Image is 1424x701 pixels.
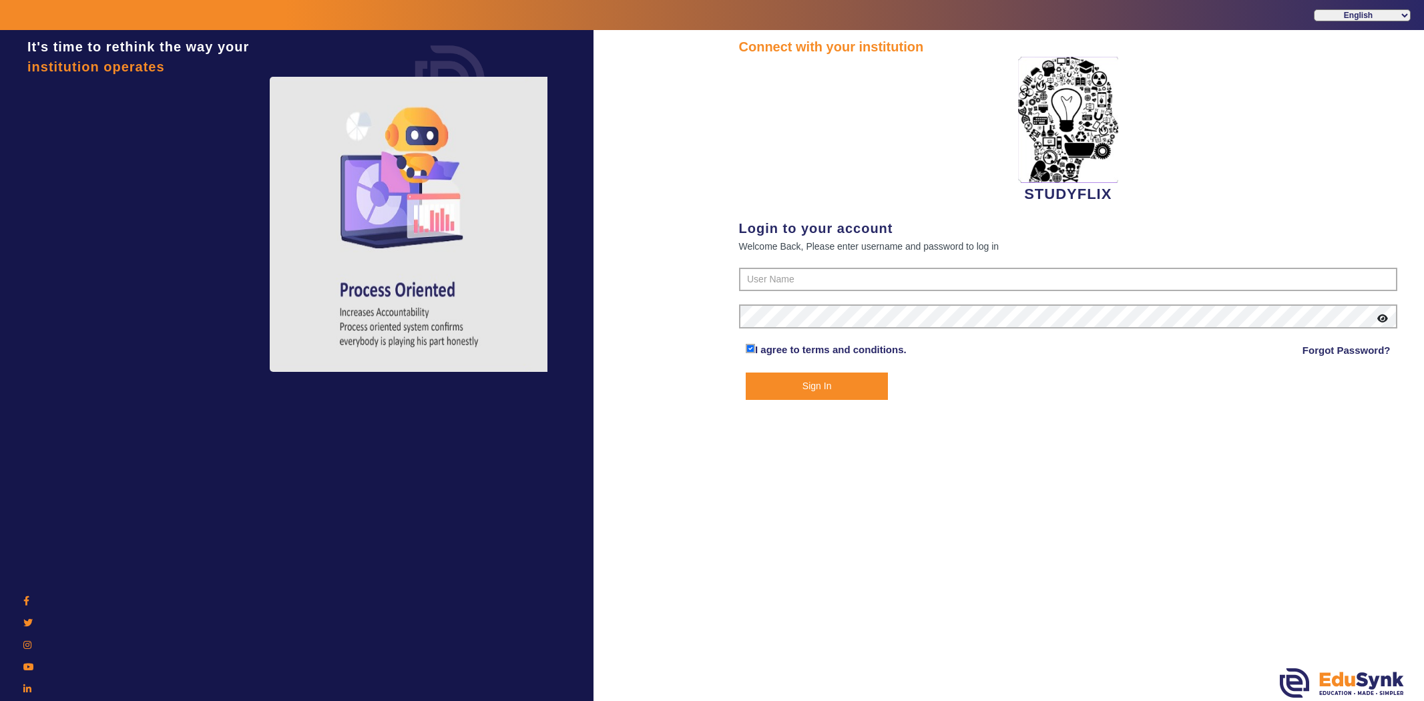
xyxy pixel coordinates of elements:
span: It's time to rethink the way your [27,39,249,54]
img: edusynk.png [1280,668,1404,698]
span: institution operates [27,59,165,74]
a: I agree to terms and conditions. [755,344,907,355]
div: Login to your account [739,218,1398,238]
a: Forgot Password? [1302,342,1391,359]
input: User Name [739,268,1398,292]
img: 2da83ddf-6089-4dce-a9e2-416746467bdd [1018,57,1118,183]
img: login.png [400,30,500,130]
div: Connect with your institution [739,37,1398,57]
div: Welcome Back, Please enter username and password to log in [739,238,1398,254]
div: STUDYFLIX [739,57,1398,205]
button: Sign In [746,373,888,400]
img: login4.png [270,77,550,372]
